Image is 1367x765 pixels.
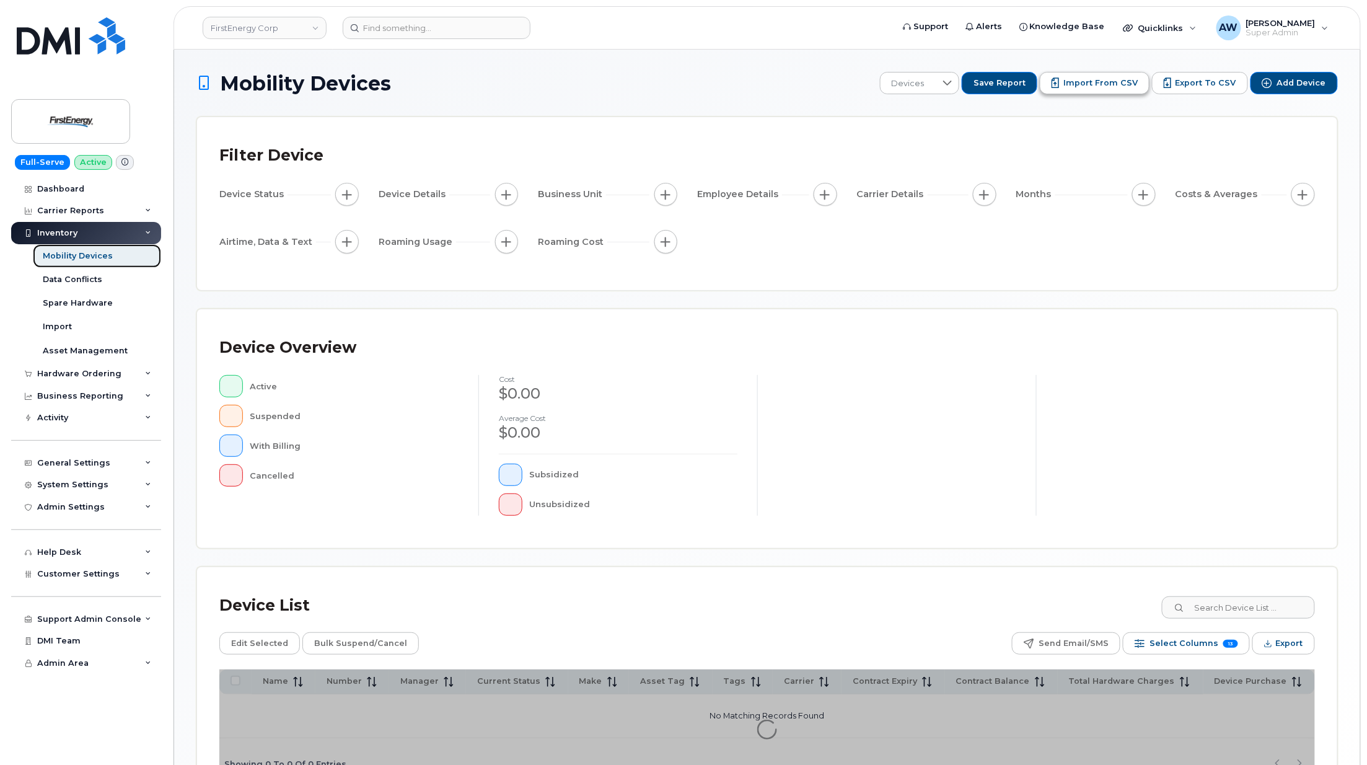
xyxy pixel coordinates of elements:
[1152,72,1248,94] button: Export to CSV
[379,188,449,201] span: Device Details
[219,139,323,172] div: Filter Device
[962,72,1037,94] button: Save Report
[697,188,782,201] span: Employee Details
[1277,77,1326,89] span: Add Device
[314,634,407,653] span: Bulk Suspend/Cancel
[499,383,737,404] div: $0.00
[1063,77,1138,89] span: Import from CSV
[1123,632,1250,655] button: Select Columns 13
[1276,634,1303,653] span: Export
[499,414,737,422] h4: Average cost
[1176,77,1236,89] span: Export to CSV
[379,236,456,249] span: Roaming Usage
[1251,72,1338,94] button: Add Device
[1162,596,1315,619] input: Search Device List ...
[538,188,606,201] span: Business Unit
[499,422,737,443] div: $0.00
[857,188,928,201] span: Carrier Details
[219,332,356,364] div: Device Overview
[302,632,419,655] button: Bulk Suspend/Cancel
[250,405,459,427] div: Suspended
[231,634,288,653] span: Edit Selected
[1252,632,1315,655] button: Export
[250,435,459,457] div: With Billing
[250,375,459,397] div: Active
[530,464,738,486] div: Subsidized
[219,188,288,201] span: Device Status
[530,493,738,516] div: Unsubsidized
[499,375,737,383] h4: cost
[220,73,391,94] span: Mobility Devices
[219,236,316,249] span: Airtime, Data & Text
[1176,188,1262,201] span: Costs & Averages
[881,73,936,95] span: Devices
[219,632,300,655] button: Edit Selected
[974,77,1026,89] span: Save Report
[1012,632,1120,655] button: Send Email/SMS
[219,590,310,622] div: Device List
[1149,634,1218,653] span: Select Columns
[1016,188,1055,201] span: Months
[250,464,459,487] div: Cancelled
[1313,711,1358,756] iframe: Messenger Launcher
[1223,640,1238,648] span: 13
[538,236,607,249] span: Roaming Cost
[1039,634,1109,653] span: Send Email/SMS
[1040,72,1149,94] button: Import from CSV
